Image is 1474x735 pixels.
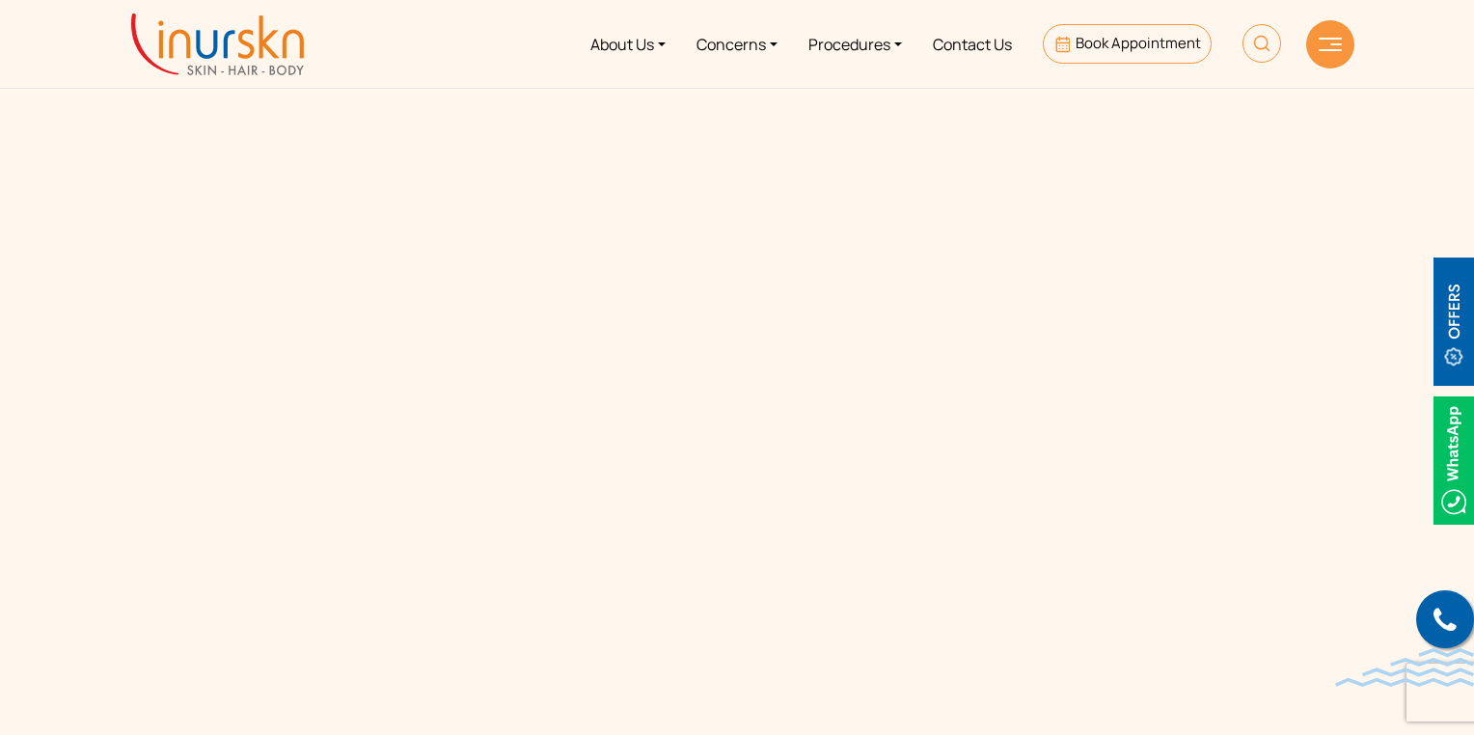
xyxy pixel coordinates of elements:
a: Concerns [681,8,793,80]
a: Book Appointment [1043,24,1212,64]
img: offerBt [1433,258,1474,386]
a: Whatsappicon [1433,449,1474,470]
span: Book Appointment [1076,33,1201,53]
img: bluewave [1335,648,1474,687]
a: Contact Us [917,8,1027,80]
img: inurskn-logo [131,14,304,75]
img: hamLine.svg [1319,38,1342,51]
a: Procedures [793,8,917,80]
img: HeaderSearch [1242,24,1281,63]
a: About Us [575,8,681,80]
img: Whatsappicon [1433,396,1474,525]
